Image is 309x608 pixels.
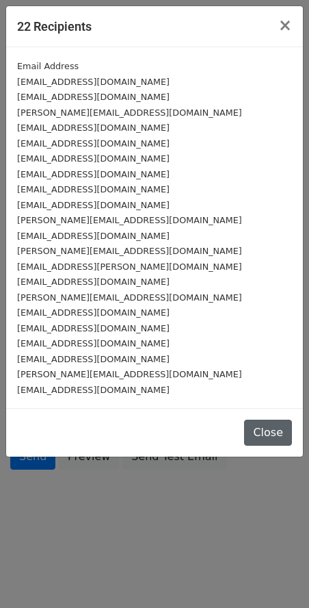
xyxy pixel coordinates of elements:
[241,542,309,608] iframe: Chat Widget
[17,323,170,333] small: [EMAIL_ADDRESS][DOMAIN_NAME]
[17,153,170,164] small: [EMAIL_ADDRESS][DOMAIN_NAME]
[17,354,170,364] small: [EMAIL_ADDRESS][DOMAIN_NAME]
[17,184,170,194] small: [EMAIL_ADDRESS][DOMAIN_NAME]
[267,6,303,45] button: Close
[17,77,170,87] small: [EMAIL_ADDRESS][DOMAIN_NAME]
[17,200,170,210] small: [EMAIL_ADDRESS][DOMAIN_NAME]
[17,107,242,118] small: [PERSON_NAME][EMAIL_ADDRESS][DOMAIN_NAME]
[17,92,170,102] small: [EMAIL_ADDRESS][DOMAIN_NAME]
[17,307,170,318] small: [EMAIL_ADDRESS][DOMAIN_NAME]
[17,246,242,256] small: [PERSON_NAME][EMAIL_ADDRESS][DOMAIN_NAME]
[17,17,92,36] h5: 22 Recipients
[244,420,292,446] button: Close
[17,262,242,272] small: [EMAIL_ADDRESS][PERSON_NAME][DOMAIN_NAME]
[17,338,170,349] small: [EMAIL_ADDRESS][DOMAIN_NAME]
[278,16,292,35] span: ×
[17,369,242,379] small: [PERSON_NAME][EMAIL_ADDRESS][DOMAIN_NAME]
[17,385,170,395] small: [EMAIL_ADDRESS][DOMAIN_NAME]
[17,61,79,71] small: Email Address
[17,215,242,225] small: [PERSON_NAME][EMAIL_ADDRESS][DOMAIN_NAME]
[17,231,170,241] small: [EMAIL_ADDRESS][DOMAIN_NAME]
[17,123,170,133] small: [EMAIL_ADDRESS][DOMAIN_NAME]
[17,138,170,149] small: [EMAIL_ADDRESS][DOMAIN_NAME]
[17,277,170,287] small: [EMAIL_ADDRESS][DOMAIN_NAME]
[17,169,170,179] small: [EMAIL_ADDRESS][DOMAIN_NAME]
[17,292,242,303] small: [PERSON_NAME][EMAIL_ADDRESS][DOMAIN_NAME]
